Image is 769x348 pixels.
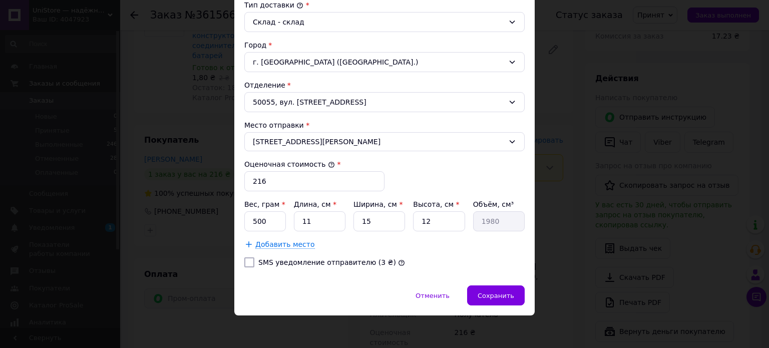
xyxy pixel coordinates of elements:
span: [STREET_ADDRESS][PERSON_NAME] [253,137,504,147]
label: Вес, грам [244,200,285,208]
div: Место отправки [244,120,525,130]
span: Сохранить [478,292,514,299]
div: г. [GEOGRAPHIC_DATA] ([GEOGRAPHIC_DATA].) [244,52,525,72]
div: Город [244,40,525,50]
div: 50055, вул. [STREET_ADDRESS] [244,92,525,112]
div: Объём, см³ [473,199,525,209]
label: Оценочная стоимость [244,160,335,168]
label: Высота, см [413,200,459,208]
label: Длина, см [294,200,336,208]
label: Ширина, см [353,200,403,208]
span: Отменить [416,292,450,299]
span: Добавить место [255,240,315,249]
div: Отделение [244,80,525,90]
label: SMS уведомление отправителю (3 ₴) [258,258,396,266]
div: Склад - склад [253,17,504,28]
